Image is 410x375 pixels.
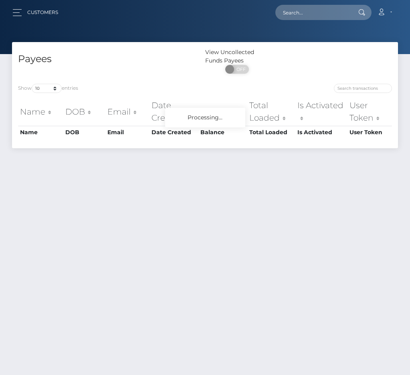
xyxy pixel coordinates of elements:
[149,126,198,139] th: Date Created
[205,48,269,65] div: View Uncollected Funds Payees
[105,97,149,126] th: Email
[295,97,347,126] th: Is Activated
[18,97,63,126] th: Name
[347,126,392,139] th: User Token
[295,126,347,139] th: Is Activated
[18,52,199,66] h4: Payees
[347,97,392,126] th: User Token
[198,97,248,126] th: Balance
[198,126,248,139] th: Balance
[149,97,198,126] th: Date Created
[334,84,392,93] input: Search transactions
[27,4,58,21] a: Customers
[275,5,351,20] input: Search...
[105,126,149,139] th: Email
[230,65,250,74] span: OFF
[18,126,63,139] th: Name
[165,108,245,127] div: Processing...
[63,126,105,139] th: DOB
[32,84,62,93] select: Showentries
[18,84,78,93] label: Show entries
[247,126,295,139] th: Total Loaded
[247,97,295,126] th: Total Loaded
[63,97,105,126] th: DOB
